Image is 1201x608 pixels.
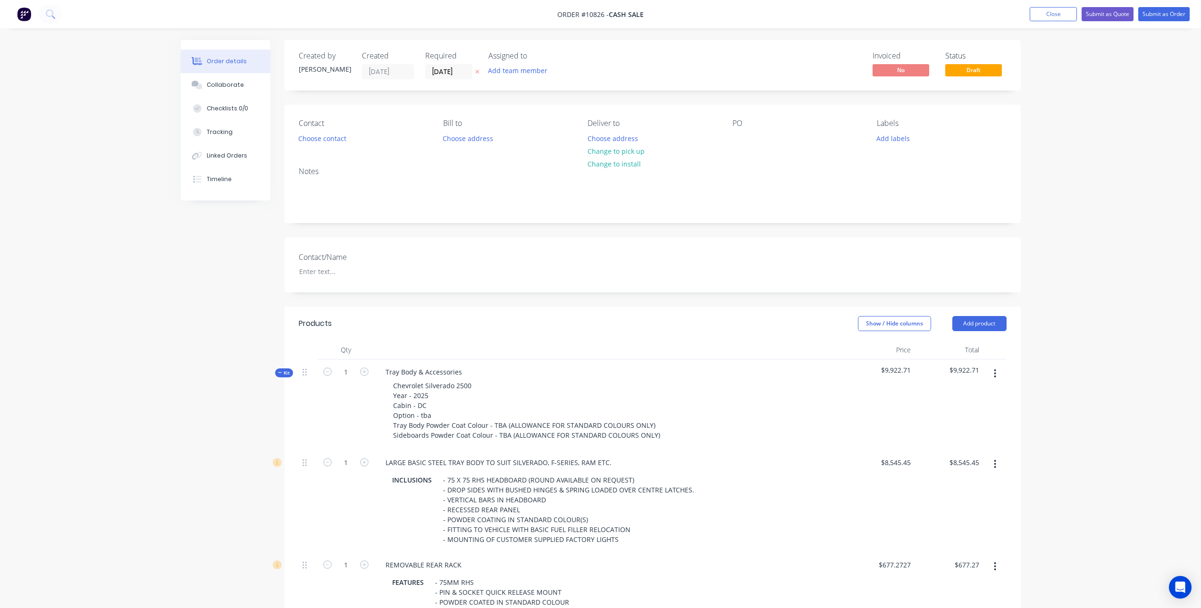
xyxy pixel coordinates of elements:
button: Tracking [181,120,270,144]
button: Change to pick up [582,145,649,158]
div: Created [362,51,414,60]
button: Add team member [483,64,552,77]
button: Add team member [488,64,553,77]
button: Change to install [582,158,646,170]
div: Notes [299,167,1007,176]
span: No [873,64,929,76]
button: Linked Orders [181,144,270,167]
button: Choose address [438,132,498,144]
div: Status [945,51,1007,60]
div: Created by [299,51,351,60]
div: Price [846,341,915,359]
div: Invoiced [873,51,934,60]
span: Cash Sale [609,10,644,19]
div: LARGE BASIC STEEL TRAY BODY TO SUIT SILVERADO, F-SERIES, RAM ETC. [378,456,619,469]
div: Timeline [207,175,232,183]
label: Contact/Name [299,251,417,263]
div: INCLUSIONS [388,473,436,487]
div: Checklists 0/0 [207,104,248,113]
div: Contact [299,119,428,128]
div: Products [299,318,332,329]
button: Submit as Quote [1082,7,1134,21]
button: Timeline [181,167,270,191]
div: Qty [318,341,374,359]
img: Factory [17,7,31,21]
div: Collaborate [207,81,244,89]
div: Linked Orders [207,151,247,160]
div: [PERSON_NAME] [299,64,351,74]
div: Required [425,51,477,60]
div: Order details [207,57,247,66]
div: Tracking [207,128,233,136]
button: Submit as Order [1138,7,1190,21]
div: Deliver to [588,119,717,128]
button: Add labels [872,132,915,144]
button: Choose contact [293,132,351,144]
span: Order #10826 - [557,10,609,19]
button: Collaborate [181,73,270,97]
span: $9,922.71 [850,365,911,375]
span: $9,922.71 [918,365,979,375]
span: Draft [945,64,1002,76]
button: Choose address [582,132,643,144]
button: Show / Hide columns [858,316,931,331]
div: Labels [877,119,1006,128]
div: Tray Body & Accessories [378,365,470,379]
button: Add product [952,316,1007,331]
div: Chevrolet Silverado 2500 Year - 2025 Cabin - DC Option - tba Tray Body Powder Coat Colour - TBA (... [386,379,668,442]
button: Close [1030,7,1077,21]
span: Kit [278,369,290,376]
div: FEATURES [388,575,428,589]
div: Kit [275,368,293,377]
div: Bill to [443,119,572,128]
button: Checklists 0/0 [181,97,270,120]
div: REMOVABLE REAR RACK [378,558,469,572]
button: Order details [181,50,270,73]
div: PO [732,119,862,128]
div: Total [915,341,983,359]
div: Assigned to [488,51,583,60]
div: Open Intercom Messenger [1169,576,1192,599]
div: - 75 X 75 RHS HEADBOARD (ROUND AVAILABLE ON REQUEST) - DROP SIDES WITH BUSHED HINGES & SPRING LOA... [439,473,700,546]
